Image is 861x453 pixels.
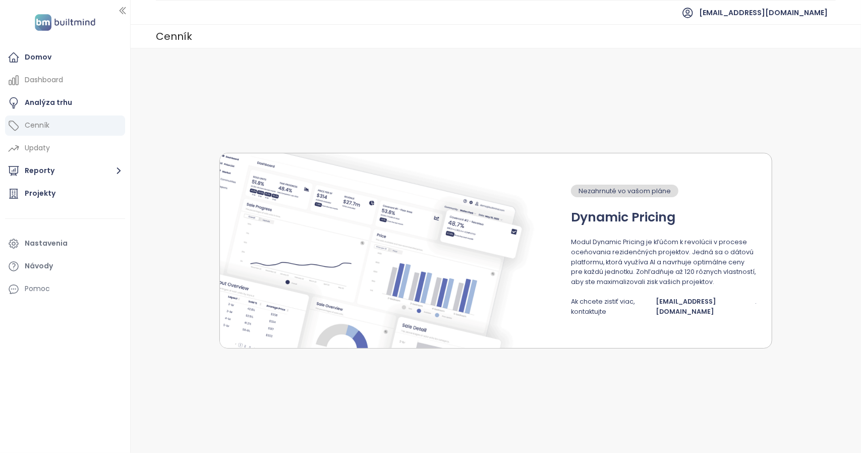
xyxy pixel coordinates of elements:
[699,1,828,25] span: [EMAIL_ADDRESS][DOMAIN_NAME]
[32,12,98,33] img: logo
[755,297,757,316] div: .
[571,185,678,197] div: Nezahrnuté vo vašom pláne
[5,161,125,181] button: Reporty
[25,74,63,86] div: Dashboard
[5,184,125,204] a: Projekty
[25,119,49,132] div: Cenník
[5,93,125,113] a: Analýza trhu
[220,153,561,348] img: Dasboard banner
[25,260,53,272] div: Návody
[5,138,125,158] a: Updaty
[25,187,55,200] div: Projekty
[25,96,72,109] div: Analýza trhu
[5,234,125,254] a: Nastavenia
[156,27,192,45] div: Cenník
[571,207,675,227] h1: Dynamic Pricing
[5,70,125,90] a: Dashboard
[5,279,125,299] div: Pomoc
[25,282,50,295] div: Pomoc
[656,297,753,316] div: [EMAIL_ADDRESS][DOMAIN_NAME]
[5,47,125,68] a: Domov
[5,116,125,136] a: Cenník
[571,297,654,316] div: Ak chcete zistiť viac, kontaktujte
[571,237,757,287] p: Modul Dynamic Pricing je kľúčom k revolúcii v procese oceňovania rezidenčných projektov. Jedná sa...
[5,256,125,276] a: Návody
[25,142,50,154] div: Updaty
[25,237,68,250] div: Nastavenia
[25,51,51,64] div: Domov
